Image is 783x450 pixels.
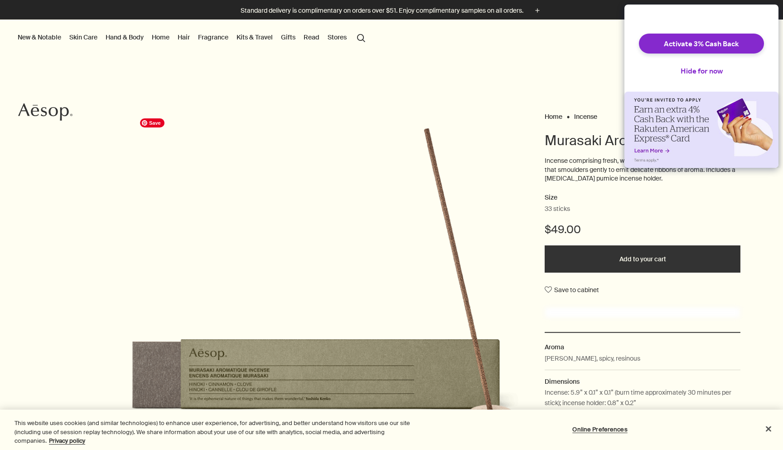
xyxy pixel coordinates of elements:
[545,353,640,363] p: [PERSON_NAME], spicy, resinous
[140,118,164,127] span: Save
[545,342,740,352] h2: Aroma
[16,20,369,56] nav: primary
[545,132,740,150] h1: Murasaki Aromatique Incense
[14,419,430,445] div: This website uses cookies (and similar technologies) to enhance user experience, for advertising,...
[302,31,321,43] a: Read
[574,112,597,117] a: Incense
[326,31,348,43] button: Stores
[176,31,192,43] a: Hair
[545,205,570,214] span: 33 sticks
[104,31,145,43] a: Hand & Body
[16,31,63,43] button: New & Notable
[545,387,740,408] p: Incense: 5.9” x 0.1” x 0.1” (burn time approximately 30 minutes per stick); incense holder: 0.8” ...
[353,29,369,46] button: Open search
[235,31,275,43] a: Kits & Travel
[241,6,523,15] p: Standard delivery is complimentary on orders over $51. Enjoy complimentary samples on all orders.
[545,192,740,203] h2: Size
[49,437,85,445] a: More information about your privacy, opens in a new tab
[545,157,740,183] p: Incense comprising fresh, woody resins of Hinoki and warm spice that smoulders gently to emit del...
[150,31,171,43] a: Home
[545,377,740,386] h2: Dimensions
[18,103,72,121] svg: Aesop
[279,31,297,43] a: Gifts
[16,101,75,126] a: Aesop
[196,31,230,43] a: Fragrance
[545,222,581,237] span: $49.00
[545,282,599,298] button: Save to cabinet
[241,5,542,16] button: Standard delivery is complimentary on orders over $51. Enjoy complimentary samples on all orders.
[572,420,628,438] button: Online Preferences, Opens the preference center dialog
[759,419,778,439] button: Close
[545,112,562,117] a: Home
[545,245,740,273] button: Add to your cart - $49.00
[68,31,99,43] a: Skin Care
